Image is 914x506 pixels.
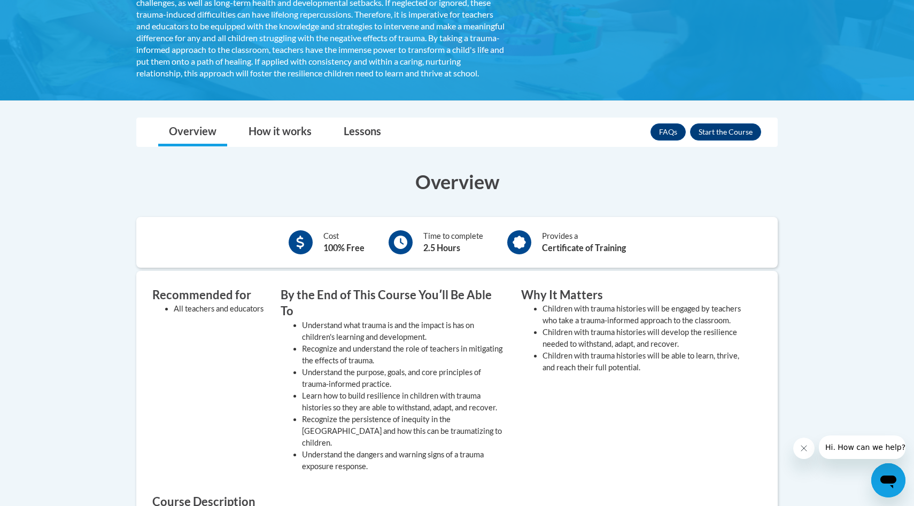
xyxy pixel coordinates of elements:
div: Provides a [542,230,626,254]
li: Children with trauma histories will be able to learn, thrive, and reach their full potential. [543,350,746,373]
li: Recognize and understand the role of teachers in mitigating the effects of trauma. [302,343,505,367]
h3: Recommended for [152,287,265,303]
li: Understand what trauma is and the impact is has on children's learning and development. [302,320,505,343]
b: 2.5 Hours [423,243,460,253]
iframe: Close message [793,438,815,459]
li: Understand the purpose, goals, and core principles of trauma-informed practice. [302,367,505,390]
h3: Overview [136,168,778,195]
li: Learn how to build resilience in children with trauma histories so they are able to withstand, ad... [302,390,505,414]
a: Lessons [333,118,392,146]
h3: By the End of This Course Youʹll Be Able To [281,287,505,320]
button: Enroll [690,123,761,141]
li: Recognize the persistence of inequity in the [GEOGRAPHIC_DATA] and how this can be traumatizing t... [302,414,505,449]
b: 100% Free [323,243,365,253]
li: All teachers and educators [174,303,265,315]
a: How it works [238,118,322,146]
a: FAQs [650,123,686,141]
div: Time to complete [423,230,483,254]
li: Children with trauma histories will be engaged by teachers who take a trauma-informed approach to... [543,303,746,326]
li: Understand the dangers and warning signs of a trauma exposure response. [302,449,505,472]
li: Children with trauma histories will develop the resilience needed to withstand, adapt, and recover. [543,326,746,350]
iframe: Message from company [819,435,905,459]
h3: Why It Matters [521,287,746,303]
div: Cost [323,230,365,254]
iframe: Button to launch messaging window [871,463,905,497]
a: Overview [158,118,227,146]
b: Certificate of Training [542,243,626,253]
